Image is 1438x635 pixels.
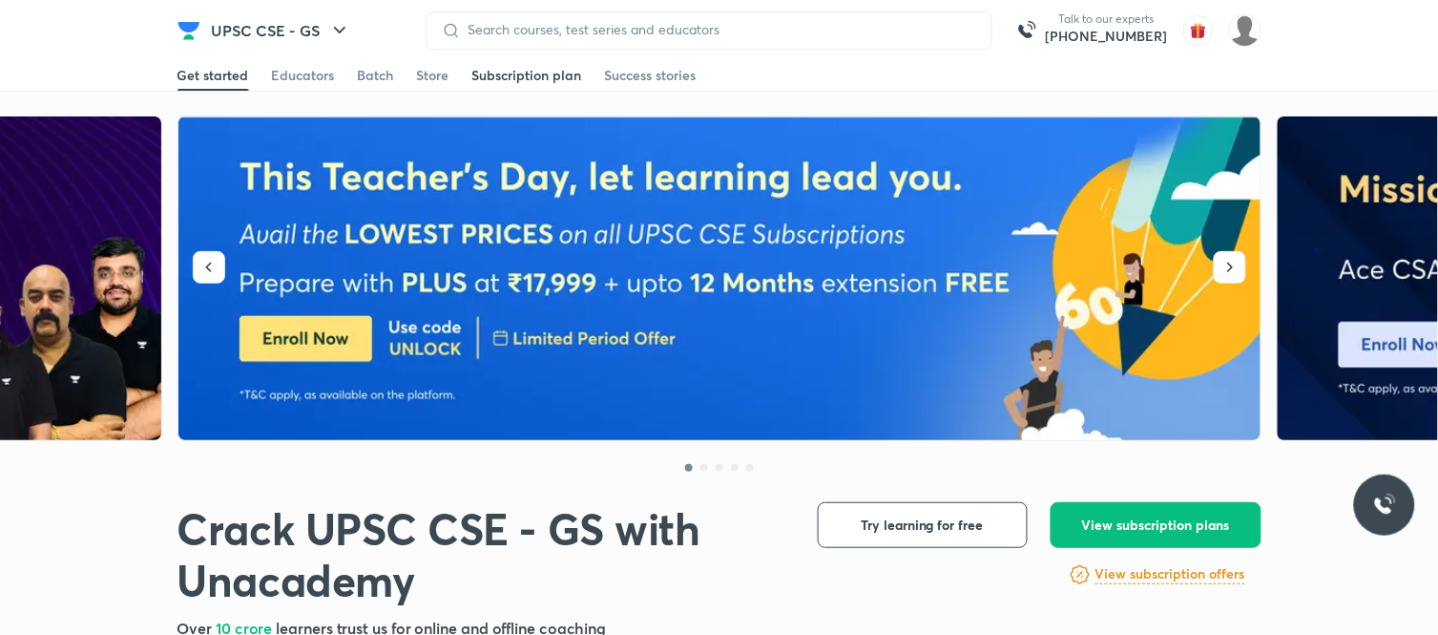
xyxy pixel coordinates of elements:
[417,60,449,91] a: Store
[177,502,787,606] h1: Crack UPSC CSE - GS with Unacademy
[861,516,984,535] span: Try learning for free
[177,19,200,42] img: Company Logo
[177,60,249,91] a: Get started
[1229,14,1261,47] img: Yuvraj M
[1095,564,1245,584] h6: View subscription offers
[818,502,1028,548] button: Try learning for free
[1082,516,1230,535] span: View subscription plans
[1183,15,1214,46] img: avatar
[1046,11,1168,27] p: Talk to our experts
[605,60,697,91] a: Success stories
[177,66,249,85] div: Get started
[472,60,582,91] a: Subscription plan
[272,66,335,85] div: Educators
[272,60,335,91] a: Educators
[605,66,697,85] div: Success stories
[1095,563,1245,586] a: View subscription offers
[472,66,582,85] div: Subscription plan
[1008,11,1046,50] img: call-us
[1046,27,1168,46] a: [PHONE_NUMBER]
[358,60,394,91] a: Batch
[417,66,449,85] div: Store
[200,11,363,50] button: UPSC CSE - GS
[1051,502,1261,548] button: View subscription plans
[358,66,394,85] div: Batch
[1373,494,1396,517] img: ttu
[461,22,976,37] input: Search courses, test series and educators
